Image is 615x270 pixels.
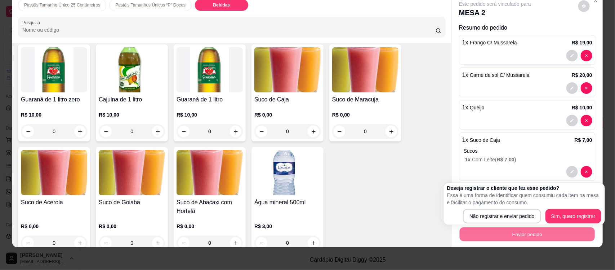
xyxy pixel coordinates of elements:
[463,209,541,223] button: Não registrar e enviar pedido
[99,198,165,207] h4: Suco de Goiaba
[581,82,592,94] button: decrease-product-quantity
[22,126,34,137] button: decrease-product-quantity
[254,47,321,92] img: product-image
[99,47,165,92] img: product-image
[497,157,516,162] span: R$ 7,00 )
[254,95,321,104] h4: Suco de Caja
[332,95,398,104] h4: Suco de Maracuja
[100,126,112,137] button: decrease-product-quantity
[22,26,436,34] input: Pesquisa
[99,111,165,118] p: R$ 10,00
[256,237,267,249] button: decrease-product-quantity
[460,227,595,241] button: Enviar pedido
[462,38,517,47] p: 1 x
[21,198,87,207] h4: Suco de Acerola
[21,95,87,104] h4: Guaraná de 1 litro zero
[213,2,230,8] p: Bebidas
[254,198,321,207] h4: Água mineral 500ml
[21,47,87,92] img: product-image
[459,0,531,8] p: Este pedido será vinculado para
[308,237,319,249] button: increase-product-quantity
[566,166,578,178] button: decrease-product-quantity
[254,150,321,195] img: product-image
[177,111,243,118] p: R$ 10,00
[99,95,165,104] h4: Cajuina de 1 litro
[566,50,578,61] button: decrease-product-quantity
[462,103,485,112] p: 1 x
[572,39,592,46] p: R$ 19,00
[578,0,590,12] button: decrease-product-quantity
[177,95,243,104] h4: Guaraná de 1 litro
[22,19,43,26] label: Pesquisa
[572,71,592,79] p: R$ 20,00
[470,40,517,45] span: Frango C/ Mussarela
[447,192,601,206] p: Essa é uma forma de identificar quem consumiu cada item na mesa e facilitar o pagamento do consumo.
[470,72,530,78] span: Carne de sol C/ Mussarela
[254,111,321,118] p: R$ 0,00
[177,150,243,195] img: product-image
[459,8,531,18] p: MESA 2
[74,126,86,137] button: increase-product-quantity
[177,47,243,92] img: product-image
[152,126,164,137] button: increase-product-quantity
[464,147,592,154] p: Sucos
[99,223,165,230] p: R$ 0,00
[566,115,578,126] button: decrease-product-quantity
[24,2,100,8] p: Pastéis Tamanho Único 25 Centímetros
[470,137,500,143] span: Suco de Caja
[99,150,165,195] img: product-image
[572,104,592,111] p: R$ 10,00
[581,115,592,126] button: decrease-product-quantity
[462,136,500,144] p: 1 x
[545,209,601,223] button: Sim, quero registrar
[581,50,592,61] button: decrease-product-quantity
[115,2,186,8] p: Pastéis Tamanhos Únicos “P” Doces
[177,198,243,215] h4: Suco de Abacaxi com Hortelã
[447,184,601,192] h2: Deseja registrar o cliente que fez esse pedido?
[462,71,530,79] p: 1 x
[332,111,398,118] p: R$ 0,00
[230,126,241,137] button: increase-product-quantity
[459,23,596,32] p: Resumo do pedido
[254,223,321,230] p: R$ 3,00
[470,105,484,110] span: Queijo
[21,111,87,118] p: R$ 10,00
[575,136,592,144] p: R$ 7,00
[465,156,592,163] p: Com Leite (
[566,82,578,94] button: decrease-product-quantity
[465,157,472,162] span: 1 x
[178,126,190,137] button: decrease-product-quantity
[21,150,87,195] img: product-image
[332,47,398,92] img: product-image
[177,223,243,230] p: R$ 0,00
[581,166,592,178] button: decrease-product-quantity
[21,223,87,230] p: R$ 0,00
